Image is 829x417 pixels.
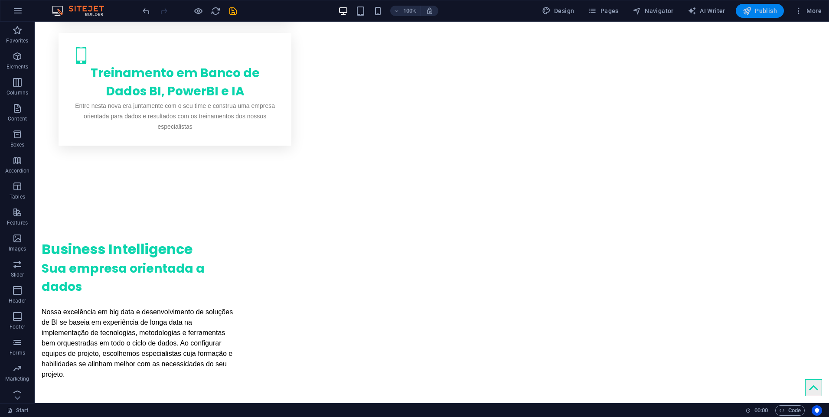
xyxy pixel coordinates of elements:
button: Publish [736,4,784,18]
i: Reload page [211,6,221,16]
button: 100% [390,6,421,16]
p: Forms [10,349,25,356]
h6: 100% [403,6,417,16]
button: AI Writer [684,4,729,18]
p: Elements [7,63,29,70]
button: More [791,4,825,18]
img: Editor Logo [50,6,115,16]
span: Design [542,7,574,15]
button: Code [775,405,805,416]
a: Click to cancel selection. Double-click to open Pages [7,405,29,416]
span: Pages [588,7,618,15]
p: Header [9,297,26,304]
p: Columns [7,89,28,96]
p: Tables [10,193,25,200]
span: Navigator [633,7,674,15]
p: Footer [10,323,25,330]
span: Code [779,405,801,416]
h6: Session time [745,405,768,416]
span: AI Writer [688,7,725,15]
i: Save (Ctrl+S) [228,6,238,16]
p: Features [7,219,28,226]
p: Slider [11,271,24,278]
button: Navigator [629,4,677,18]
p: Accordion [5,167,29,174]
span: Publish [743,7,777,15]
button: save [228,6,238,16]
button: undo [141,6,151,16]
div: Design (Ctrl+Alt+Y) [539,4,578,18]
i: Undo: Change text (Ctrl+Z) [141,6,151,16]
button: Usercentrics [812,405,822,416]
span: : [760,407,762,414]
p: Marketing [5,375,29,382]
button: reload [210,6,221,16]
p: Content [8,115,27,122]
p: Favorites [6,37,28,44]
button: Pages [584,4,622,18]
span: More [794,7,822,15]
button: Design [539,4,578,18]
button: Click here to leave preview mode and continue editing [193,6,203,16]
i: On resize automatically adjust zoom level to fit chosen device. [426,7,434,15]
span: 00 00 [754,405,768,416]
p: Images [9,245,26,252]
p: Boxes [10,141,25,148]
